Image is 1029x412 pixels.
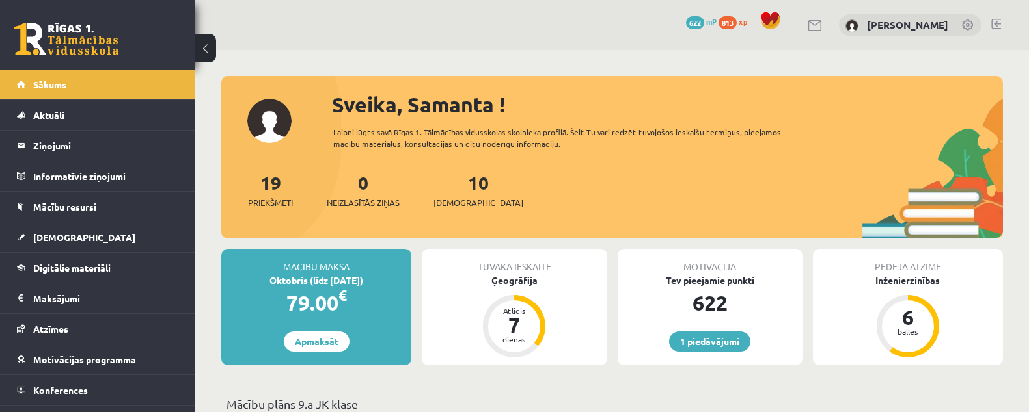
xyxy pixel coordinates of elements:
[14,23,118,55] a: Rīgas 1. Tālmācības vidusskola
[618,274,803,287] div: Tev pieejamie punkti
[719,16,737,29] span: 813
[422,249,607,274] div: Tuvākā ieskaite
[495,307,534,315] div: Atlicis
[221,274,411,287] div: Oktobris (līdz [DATE])
[845,19,858,32] img: Samanta Borovska
[248,196,293,209] span: Priekšmeti
[33,79,66,90] span: Sākums
[221,287,411,318] div: 79.00
[221,249,411,274] div: Mācību maksa
[33,131,179,161] legend: Ziņojumi
[33,262,111,274] span: Digitālie materiāli
[719,16,754,27] a: 813 xp
[332,89,1003,120] div: Sveika, Samanta !
[686,16,704,29] span: 622
[706,16,717,27] span: mP
[17,283,179,313] a: Maksājumi
[888,328,927,335] div: balles
[248,171,293,209] a: 19Priekšmeti
[422,274,607,287] div: Ģeogrāfija
[495,315,534,335] div: 7
[422,274,607,359] a: Ģeogrāfija Atlicis 7 dienas
[888,307,927,328] div: 6
[333,126,803,149] div: Laipni lūgts savā Rīgas 1. Tālmācības vidusskolas skolnieka profilā. Šeit Tu vari redzēt tuvojošo...
[495,335,534,343] div: dienas
[686,16,717,27] a: 622 mP
[813,274,1003,287] div: Inženierzinības
[327,196,400,209] span: Neizlasītās ziņas
[17,100,179,130] a: Aktuāli
[17,161,179,191] a: Informatīvie ziņojumi
[33,283,179,313] legend: Maksājumi
[739,16,747,27] span: xp
[433,196,523,209] span: [DEMOGRAPHIC_DATA]
[813,249,1003,274] div: Pēdējā atzīme
[17,222,179,252] a: [DEMOGRAPHIC_DATA]
[33,109,64,121] span: Aktuāli
[33,354,136,365] span: Motivācijas programma
[618,287,803,318] div: 622
[284,331,350,352] a: Apmaksāt
[33,384,88,396] span: Konferences
[813,274,1003,359] a: Inženierzinības 6 balles
[433,171,523,209] a: 10[DEMOGRAPHIC_DATA]
[33,231,135,243] span: [DEMOGRAPHIC_DATA]
[327,171,400,209] a: 0Neizlasītās ziņas
[338,286,347,305] span: €
[17,192,179,222] a: Mācību resursi
[669,331,750,352] a: 1 piedāvājumi
[618,249,803,274] div: Motivācija
[867,18,948,31] a: [PERSON_NAME]
[17,70,179,99] a: Sākums
[33,161,179,191] legend: Informatīvie ziņojumi
[17,131,179,161] a: Ziņojumi
[17,314,179,344] a: Atzīmes
[17,375,179,405] a: Konferences
[17,344,179,374] a: Motivācijas programma
[17,253,179,283] a: Digitālie materiāli
[33,323,68,335] span: Atzīmes
[33,201,96,212] span: Mācību resursi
